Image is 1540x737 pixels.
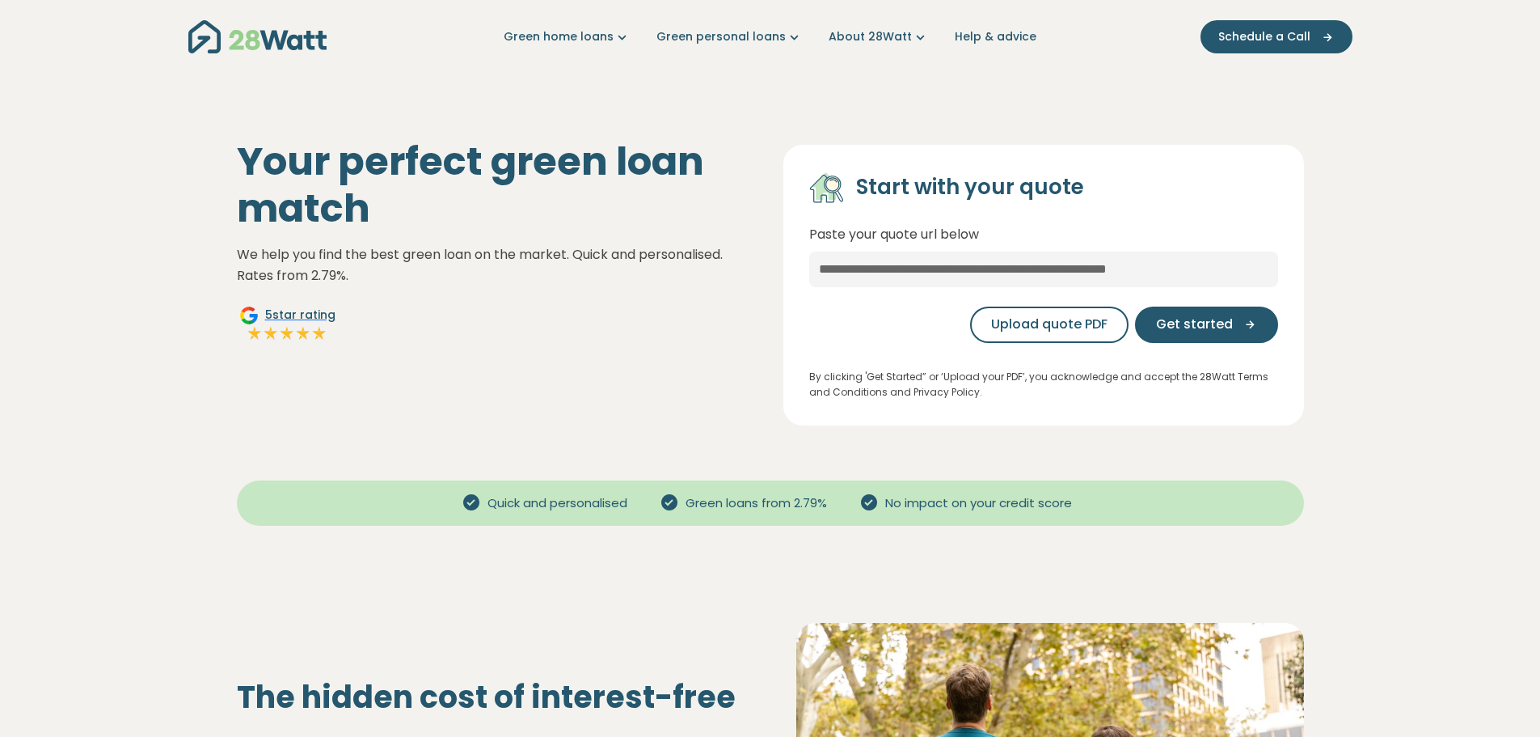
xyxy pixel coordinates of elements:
[188,16,1352,57] nav: Main navigation
[679,494,833,513] span: Green loans from 2.79%
[1218,28,1310,45] span: Schedule a Call
[237,306,338,345] a: Google5star ratingFull starFull starFull starFull starFull star
[809,224,1278,245] p: Paste your quote url below
[265,307,335,324] span: 5 star rating
[856,174,1084,201] h4: Start with your quote
[829,28,929,45] a: About 28Watt
[1156,315,1233,334] span: Get started
[279,325,295,341] img: Full star
[237,138,757,231] h1: Your perfect green loan match
[970,307,1129,343] button: Upload quote PDF
[295,325,311,341] img: Full star
[656,28,803,45] a: Green personal loans
[237,679,745,716] h2: The hidden cost of interest-free
[237,244,757,286] p: We help you find the best green loan on the market. Quick and personalised. Rates from 2.79%.
[1135,307,1278,343] button: Get started
[504,28,631,45] a: Green home loans
[188,20,327,53] img: 28Watt
[879,494,1078,513] span: No impact on your credit score
[263,325,279,341] img: Full star
[247,325,263,341] img: Full star
[311,325,327,341] img: Full star
[809,369,1278,400] p: By clicking 'Get Started” or ‘Upload your PDF’, you acknowledge and accept the 28Watt Terms and C...
[955,28,1036,45] a: Help & advice
[991,315,1108,334] span: Upload quote PDF
[239,306,259,325] img: Google
[1200,20,1352,53] button: Schedule a Call
[481,494,634,513] span: Quick and personalised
